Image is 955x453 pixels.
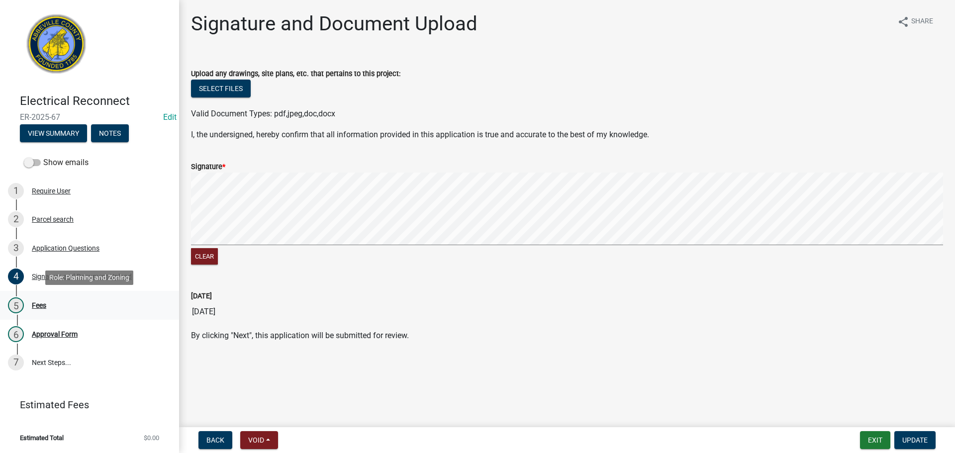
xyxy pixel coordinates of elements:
[32,302,46,309] div: Fees
[191,248,218,265] button: Clear
[191,109,335,118] span: Valid Document Types: pdf,jpeg,doc,docx
[144,435,159,441] span: $0.00
[860,431,890,449] button: Exit
[206,436,224,444] span: Back
[20,124,87,142] button: View Summary
[889,12,941,31] button: shareShare
[191,164,225,171] label: Signature
[191,71,400,78] label: Upload any drawings, site plans, etc. that pertains to this project:
[8,269,24,284] div: 4
[8,326,24,342] div: 6
[248,436,264,444] span: Void
[20,435,64,441] span: Estimated Total
[32,187,71,194] div: Require User
[45,271,133,285] div: Role: Planning and Zoning
[897,16,909,28] i: share
[32,216,74,223] div: Parcel search
[8,297,24,313] div: 5
[894,431,936,449] button: Update
[191,129,943,141] p: I, the undersigned, hereby confirm that all information provided in this application is true and ...
[20,10,93,84] img: Abbeville County, South Carolina
[20,112,159,122] span: ER-2025-67
[8,240,24,256] div: 3
[32,273,132,280] div: Signature and Document Upload
[191,80,251,97] button: Select files
[20,130,87,138] wm-modal-confirm: Summary
[198,431,232,449] button: Back
[32,331,78,338] div: Approval Form
[32,245,99,252] div: Application Questions
[240,431,278,449] button: Void
[8,211,24,227] div: 2
[191,293,212,300] label: [DATE]
[24,157,89,169] label: Show emails
[8,355,24,370] div: 7
[191,12,477,36] h1: Signature and Document Upload
[191,330,943,342] p: By clicking "Next", this application will be submitted for review.
[163,112,177,122] a: Edit
[20,94,171,108] h4: Electrical Reconnect
[902,436,928,444] span: Update
[163,112,177,122] wm-modal-confirm: Edit Application Number
[8,183,24,199] div: 1
[91,124,129,142] button: Notes
[91,130,129,138] wm-modal-confirm: Notes
[8,395,163,415] a: Estimated Fees
[911,16,933,28] span: Share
